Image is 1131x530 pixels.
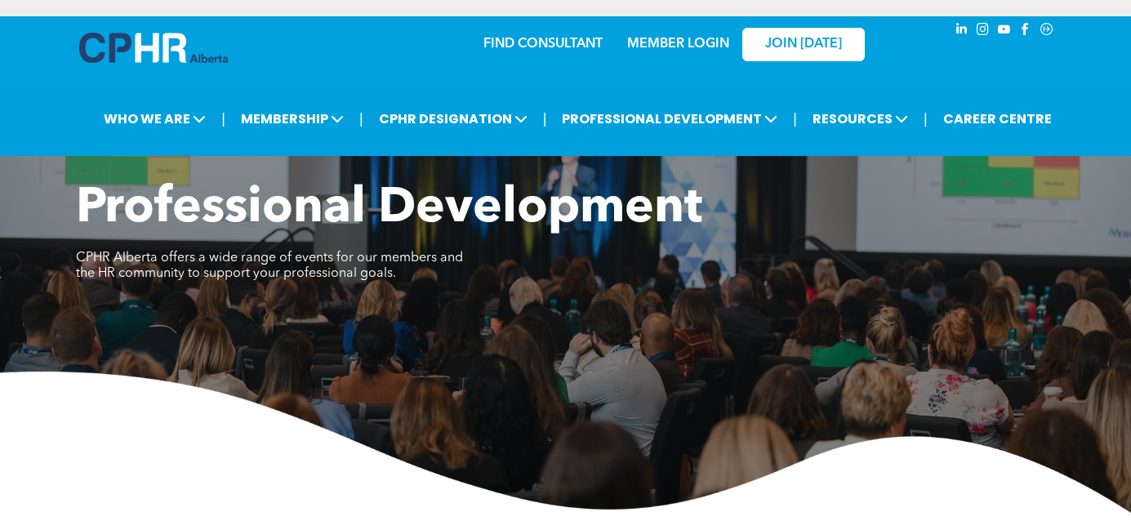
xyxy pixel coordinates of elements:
[924,102,928,136] li: |
[953,20,971,42] a: linkedin
[627,38,729,51] a: MEMBER LOGIN
[995,20,1013,42] a: youtube
[1017,20,1035,42] a: facebook
[221,102,225,136] li: |
[1038,20,1056,42] a: Social network
[236,104,349,134] span: MEMBERSHIP
[808,104,913,134] span: RESOURCES
[742,28,865,61] a: JOIN [DATE]
[76,185,702,234] span: Professional Development
[99,104,211,134] span: WHO WE ARE
[793,102,797,136] li: |
[557,104,782,134] span: PROFESSIONAL DEVELOPMENT
[765,37,842,52] span: JOIN [DATE]
[374,104,532,134] span: CPHR DESIGNATION
[938,104,1057,134] a: CAREER CENTRE
[974,20,992,42] a: instagram
[76,252,463,280] span: CPHR Alberta offers a wide range of events for our members and the HR community to support your p...
[543,102,547,136] li: |
[483,38,603,51] a: FIND CONSULTANT
[359,102,363,136] li: |
[79,33,228,63] img: A blue and white logo for cp alberta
